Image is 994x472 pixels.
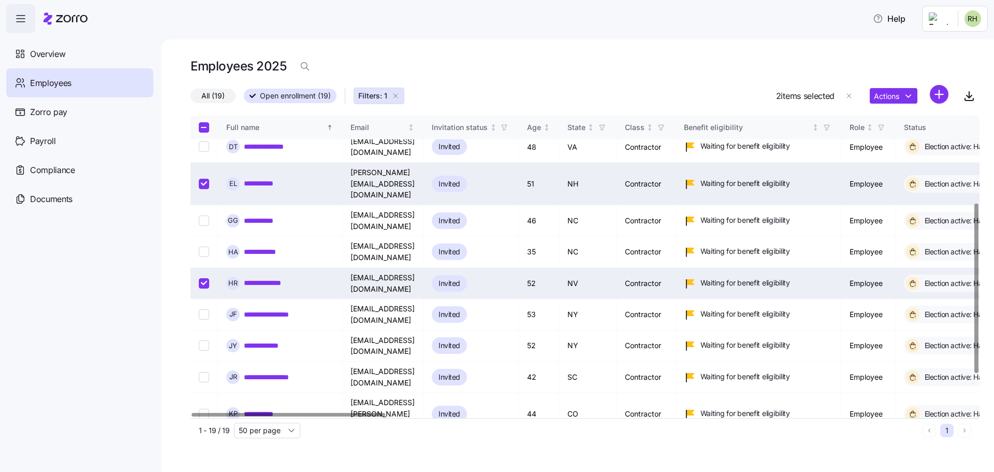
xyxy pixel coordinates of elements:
span: Invited [438,246,460,258]
span: Help [873,12,905,25]
td: Employee [841,362,896,393]
th: Full nameSorted ascending [218,116,342,139]
div: Not sorted [866,124,873,131]
th: ClassNot sorted [617,116,676,139]
input: Select record 6 [199,179,209,189]
a: Documents [6,184,153,213]
span: Invited [438,371,460,383]
span: Invited [438,277,460,290]
span: Payroll [30,135,56,148]
div: Benefit eligibility [684,122,810,133]
td: NY [559,331,617,362]
td: Contractor [617,163,676,205]
span: Invited [438,339,460,352]
span: Employees [30,77,71,90]
input: Select record 9 [199,278,209,289]
td: 52 [519,331,559,362]
td: [PERSON_NAME][EMAIL_ADDRESS][DOMAIN_NAME] [342,163,423,205]
span: Invited [438,214,460,227]
td: [EMAIL_ADDRESS][DOMAIN_NAME] [342,205,423,236]
div: Not sorted [543,124,550,131]
th: Benefit eligibilityNot sorted [676,116,841,139]
button: Help [865,8,914,29]
td: [EMAIL_ADDRESS][DOMAIN_NAME] [342,362,423,393]
td: CO [559,393,617,435]
td: Employee [841,331,896,362]
td: [EMAIL_ADDRESS][DOMAIN_NAME] [342,268,423,299]
span: Waiting for benefit eligibility [700,246,790,256]
span: Open enrollment (19) [260,89,331,103]
td: Contractor [617,299,676,330]
td: 42 [519,362,559,393]
td: [EMAIL_ADDRESS][DOMAIN_NAME] [342,331,423,362]
span: Waiting for benefit eligibility [700,278,790,288]
span: Invited [438,408,460,420]
span: 1 - 19 / 19 [199,425,230,436]
td: Contractor [617,362,676,393]
span: Zorro pay [30,106,67,119]
div: Not sorted [587,124,594,131]
div: Age [527,122,541,133]
input: Select all records [199,122,209,133]
span: Actions [874,93,899,100]
td: [EMAIL_ADDRESS][DOMAIN_NAME] [342,299,423,330]
span: Compliance [30,164,75,177]
span: J R [229,374,237,380]
td: Employee [841,163,896,205]
a: Payroll [6,126,153,155]
input: Select record 5 [199,141,209,152]
span: Waiting for benefit eligibility [700,408,790,419]
span: Waiting for benefit eligibility [700,215,790,225]
td: Employee [841,205,896,236]
td: 35 [519,236,559,267]
td: Contractor [617,393,676,435]
div: Full name [226,122,325,133]
input: Select record 11 [199,340,209,351]
div: Class [625,122,645,133]
span: Waiting for benefit eligibility [700,340,790,350]
a: Employees [6,68,153,97]
button: Next page [958,424,971,437]
span: Waiting for benefit eligibility [700,141,790,151]
td: NH [559,163,617,205]
span: E L [229,180,237,187]
td: Contractor [617,205,676,236]
div: Not sorted [407,124,415,131]
input: Select record 7 [199,216,209,226]
div: Not sorted [490,124,497,131]
span: J F [229,311,237,318]
td: VA [559,132,617,163]
td: Employee [841,132,896,163]
td: Employee [841,299,896,330]
span: Waiting for benefit eligibility [700,178,790,189]
td: 48 [519,132,559,163]
th: Invitation statusNot sorted [423,116,519,139]
td: Contractor [617,268,676,299]
div: Role [850,122,865,133]
div: Email [350,122,406,133]
span: Filters: 1 [358,91,387,101]
td: Contractor [617,331,676,362]
button: Filters: 1 [354,88,404,104]
button: Previous page [923,424,936,437]
td: Contractor [617,236,676,267]
td: NY [559,299,617,330]
div: State [567,122,586,133]
a: Compliance [6,155,153,184]
th: EmailNot sorted [342,116,423,139]
th: AgeNot sorted [519,116,559,139]
a: Overview [6,39,153,68]
input: Select record 10 [199,309,209,320]
td: [EMAIL_ADDRESS][PERSON_NAME][DOMAIN_NAME] [342,393,423,435]
td: Employee [841,236,896,267]
th: StateNot sorted [559,116,617,139]
td: 52 [519,268,559,299]
span: H A [228,249,238,255]
input: Select record 8 [199,247,209,257]
td: Contractor [617,132,676,163]
svg: add icon [930,85,948,104]
td: 46 [519,205,559,236]
span: Invited [438,308,460,321]
th: RoleNot sorted [841,116,896,139]
img: Employer logo [929,12,949,25]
